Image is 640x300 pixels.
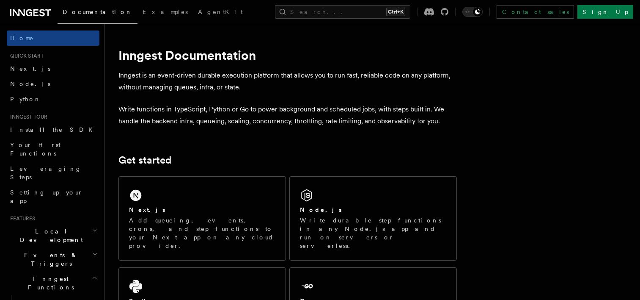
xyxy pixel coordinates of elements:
[7,185,99,208] a: Setting up your app
[129,206,165,214] h2: Next.js
[137,3,193,23] a: Examples
[7,31,99,46] a: Home
[275,5,410,19] button: Search...Ctrl+K
[58,3,137,24] a: Documentation
[143,8,188,15] span: Examples
[7,122,99,137] a: Install the SDK
[129,216,275,250] p: Add queueing, events, crons, and step functions to your Next app on any cloud provider.
[289,176,457,261] a: Node.jsWrite durable step functions in any Node.js app and run on servers or serverless.
[7,247,99,271] button: Events & Triggers
[10,34,34,42] span: Home
[7,275,91,292] span: Inngest Functions
[7,76,99,92] a: Node.js
[118,47,457,63] h1: Inngest Documentation
[7,161,99,185] a: Leveraging Steps
[497,5,574,19] a: Contact sales
[7,137,99,161] a: Your first Functions
[7,224,99,247] button: Local Development
[10,126,98,133] span: Install the SDK
[10,142,60,157] span: Your first Functions
[7,215,35,222] span: Features
[7,61,99,76] a: Next.js
[118,176,286,261] a: Next.jsAdd queueing, events, crons, and step functions to your Next app on any cloud provider.
[577,5,633,19] a: Sign Up
[7,251,92,268] span: Events & Triggers
[10,96,41,103] span: Python
[7,227,92,244] span: Local Development
[118,69,457,93] p: Inngest is an event-driven durable execution platform that allows you to run fast, reliable code ...
[198,8,243,15] span: AgentKit
[7,53,44,59] span: Quick start
[10,65,50,72] span: Next.js
[63,8,132,15] span: Documentation
[118,154,171,166] a: Get started
[10,81,50,87] span: Node.js
[10,165,82,181] span: Leveraging Steps
[7,92,99,107] a: Python
[193,3,248,23] a: AgentKit
[10,189,83,204] span: Setting up your app
[386,8,405,16] kbd: Ctrl+K
[462,7,483,17] button: Toggle dark mode
[118,103,457,127] p: Write functions in TypeScript, Python or Go to power background and scheduled jobs, with steps bu...
[7,114,47,120] span: Inngest tour
[7,271,99,295] button: Inngest Functions
[300,206,342,214] h2: Node.js
[300,216,446,250] p: Write durable step functions in any Node.js app and run on servers or serverless.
